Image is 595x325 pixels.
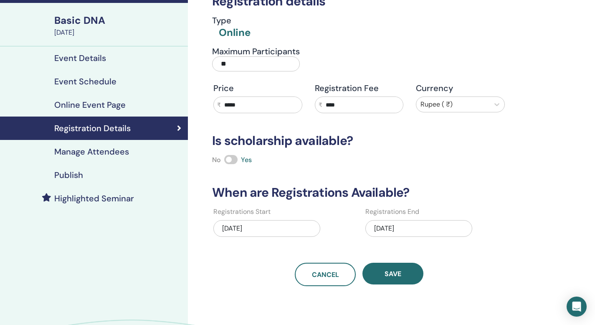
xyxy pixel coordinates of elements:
[213,220,320,237] div: [DATE]
[212,155,221,164] span: No
[207,185,511,200] h3: When are Registrations Available?
[217,101,221,109] span: ₹
[319,101,322,109] span: ₹
[54,28,183,38] div: [DATE]
[219,25,251,40] div: Online
[54,147,129,157] h4: Manage Attendees
[365,220,472,237] div: [DATE]
[213,207,271,217] label: Registrations Start
[54,100,126,110] h4: Online Event Page
[212,46,300,56] h4: Maximum Participants
[212,15,251,25] h4: Type
[49,13,188,38] a: Basic DNA[DATE]
[54,53,106,63] h4: Event Details
[567,297,587,317] div: Open Intercom Messenger
[312,270,339,279] span: Cancel
[416,83,505,93] h4: Currency
[207,133,511,148] h3: Is scholarship available?
[54,13,183,28] div: Basic DNA
[241,155,252,164] span: Yes
[54,193,134,203] h4: Highlighted Seminar
[362,263,423,284] button: Save
[54,123,131,133] h4: Registration Details
[385,269,401,278] span: Save
[54,170,83,180] h4: Publish
[54,76,116,86] h4: Event Schedule
[213,83,302,93] h4: Price
[295,263,356,286] a: Cancel
[315,83,404,93] h4: Registration Fee
[365,207,419,217] label: Registrations End
[212,56,300,71] input: Maximum Participants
